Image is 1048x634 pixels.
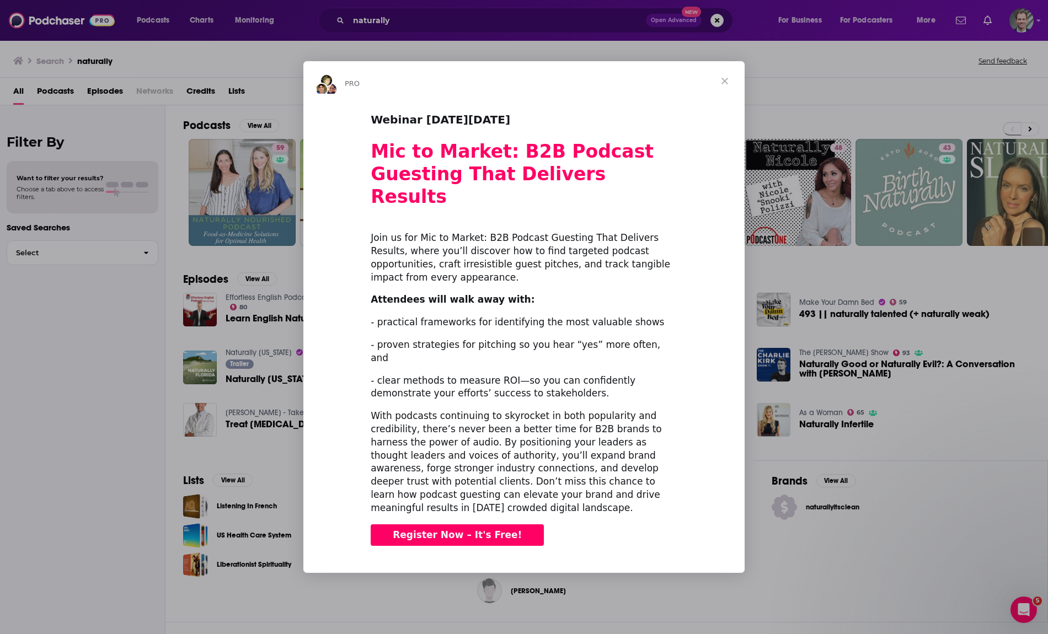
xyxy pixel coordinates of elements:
h2: Webinar [DATE][DATE] [371,112,677,133]
b: Attendees will walk away with: [371,294,534,305]
img: Barbara avatar [320,74,333,87]
div: - clear methods to measure ROI—so you can confidently demonstrate your efforts’ success to stakeh... [371,374,677,401]
div: - practical frameworks for identifying the most valuable shows [371,316,677,329]
img: Sydney avatar [324,83,338,96]
img: Dave avatar [315,83,328,96]
span: Close [705,61,745,101]
span: PRO [345,79,360,88]
b: Mic to Market: B2B Podcast Guesting That Delivers Results [371,141,654,207]
span: Register Now – It's Free! [393,529,522,540]
div: With podcasts continuing to skyrocket in both popularity and credibility, there’s never been a be... [371,410,677,514]
div: - proven strategies for pitching so you hear “yes” more often, and [371,339,677,365]
a: Register Now – It's Free! [371,524,544,546]
div: Join us for Mic to Market: B2B Podcast Guesting That Delivers Results, where you’ll discover how ... [371,232,677,284]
